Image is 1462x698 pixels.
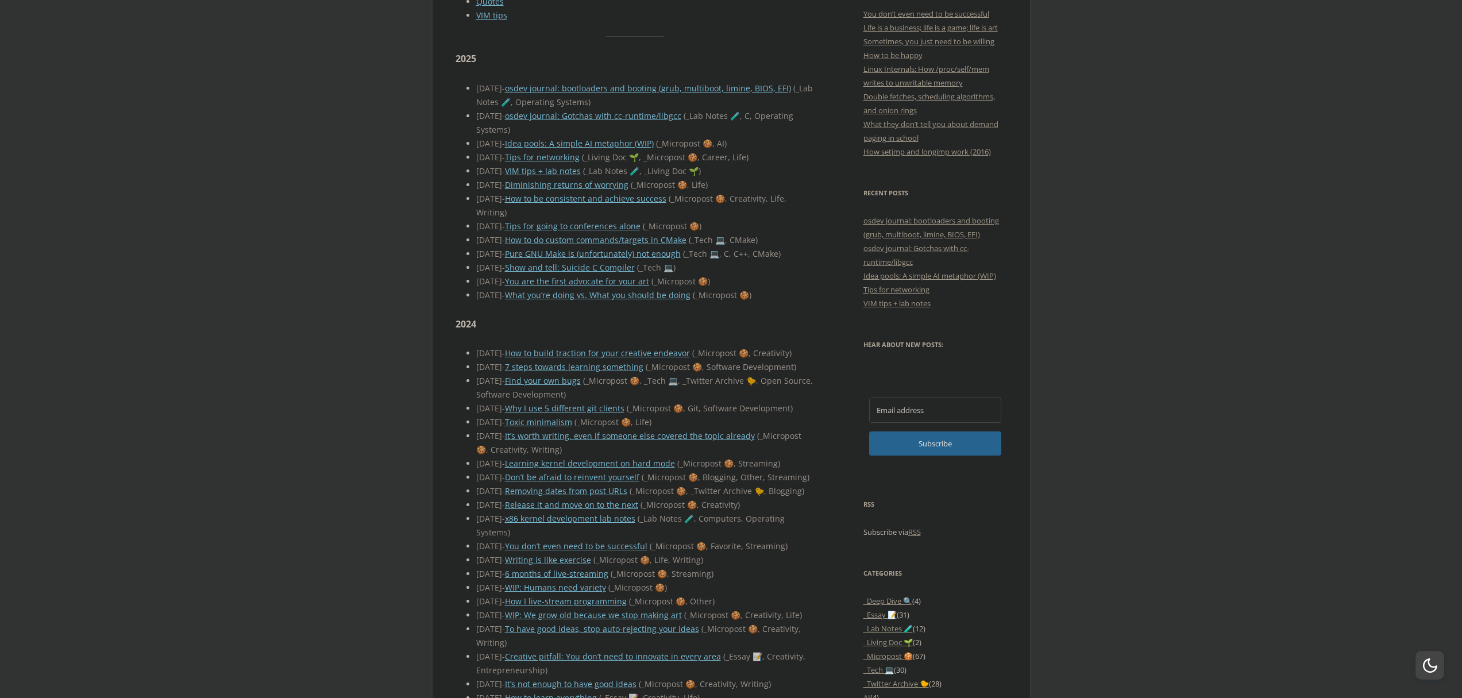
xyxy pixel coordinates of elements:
[476,179,505,190] span: [DATE]
[643,221,645,232] span: (
[505,417,572,427] a: Toxic minimalism
[505,541,647,552] a: You don’t even need to be successful
[583,375,585,386] span: (
[651,276,710,287] span: _Micropost 🍪
[802,485,804,496] span: )
[502,554,505,565] span: -
[502,485,505,496] span: -
[505,290,691,300] a: What you’re doing vs. What you should be doing
[627,403,793,414] span: _Micropost 🍪, Git, Software Development
[641,499,643,510] span: (
[684,610,802,620] span: _Micropost 🍪, Creativity, Life
[505,485,627,496] a: Removing dates from post URLs
[505,513,635,524] a: x86 kernel development lab notes
[505,568,608,579] a: 6 months of live-streaming
[863,50,923,60] a: How to be happy
[701,623,704,634] span: (
[863,91,995,115] a: Double fetches, scheduling algorithms, and onion rings
[502,152,505,163] span: -
[642,472,644,483] span: (
[476,83,813,107] span: _Lab Notes 🧪, Operating Systems
[476,568,505,579] span: [DATE]
[502,568,505,579] span: -
[863,651,913,661] a: _Micropost 🍪
[476,234,505,245] span: [DATE]
[505,375,581,386] a: Find your own bugs
[502,348,505,358] span: -
[502,678,505,689] span: -
[637,262,639,273] span: (
[476,472,505,483] span: [DATE]
[711,568,713,579] span: )
[505,403,624,414] a: Why I use 5 different git clients
[863,623,913,634] a: _Lab Notes 🧪
[582,152,584,163] span: (
[476,138,505,149] span: [DATE]
[545,665,547,676] span: )
[869,398,1001,423] input: Email address
[476,554,505,565] span: [DATE]
[908,527,921,537] a: RSS
[627,403,629,414] span: (
[639,678,771,689] span: _Micropost 🍪, Creativity, Writing
[583,165,585,176] span: (
[863,271,996,281] a: Idea pools: A simple AI metaphor (WIP)
[502,472,505,483] span: -
[476,499,505,510] span: [DATE]
[476,83,505,94] span: [DATE]
[863,36,994,47] a: Sometimes, you just need to be willing
[456,51,815,68] h3: 2025
[505,554,591,565] a: Writing is like exercise
[863,677,1007,691] li: (28)
[863,146,991,157] a: How setjmp and longjmp work (2016)
[476,541,505,552] span: [DATE]
[502,513,505,524] span: -
[502,430,505,441] span: -
[505,248,681,259] a: Pure GNU Make is (unfortunately) not enough
[505,348,690,358] a: How to build traction for your creative endeavor
[505,582,606,593] a: WIP: Humans need variety
[582,152,749,163] span: _Living Doc 🌱, _Micropost 🍪, Career, Life
[789,348,792,358] span: )
[505,651,721,662] a: Creative pitfall: You don’t need to innovate in every area
[502,361,505,372] span: -
[476,262,505,273] span: [DATE]
[790,403,793,414] span: )
[588,97,591,107] span: )
[738,499,740,510] span: )
[593,554,596,565] span: (
[505,138,654,149] a: Idea pools: A simple AI metaphor (WIP)
[476,110,793,135] span: _Lab Notes 🧪, C, Operating Systems
[863,186,1007,200] h3: Recent Posts
[505,472,639,483] a: Don’t be afraid to reinvent yourself
[863,64,989,88] a: Linux Internals: How /proc/self/mem writes to unwritable memory
[476,152,505,163] span: [DATE]
[755,234,758,245] span: )
[651,276,654,287] span: (
[505,221,641,232] a: Tips for going to conferences alone
[650,541,652,552] span: (
[757,430,759,441] span: (
[639,678,641,689] span: (
[502,179,505,190] span: -
[642,472,809,483] span: _Micropost 🍪, Blogging, Other, Streaming
[593,554,703,565] span: _Micropost 🍪, Life, Writing
[638,513,640,524] span: (
[505,596,627,607] a: How I live-stream programming
[863,610,897,620] a: _Essay 📝
[502,262,505,273] span: -
[630,485,804,496] span: _Micropost 🍪, _Twitter Archive 🐤, Blogging
[746,152,749,163] span: )
[502,596,505,607] span: -
[476,361,505,372] span: [DATE]
[574,417,651,427] span: _Micropost 🍪, Life
[456,316,815,333] h3: 2024
[502,110,505,121] span: -
[505,610,682,620] a: WIP: We grow old because we stop making art
[863,498,1007,511] h3: RSS
[863,525,1007,539] p: Subscribe via
[863,622,1007,635] li: (12)
[476,375,505,386] span: [DATE]
[863,663,1007,677] li: (30)
[502,234,505,245] span: -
